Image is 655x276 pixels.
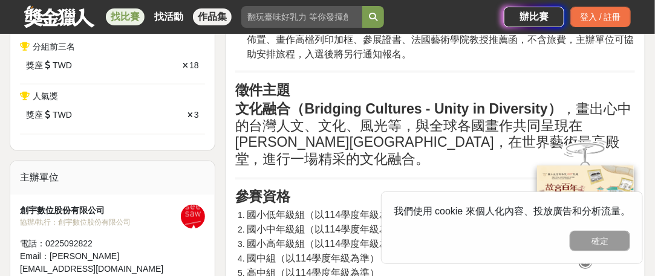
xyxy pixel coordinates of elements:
a: 作品集 [193,8,232,25]
span: 國中組（以114學度年級為準） [247,254,380,264]
span: TWD [53,59,72,72]
span: 3 [194,111,199,120]
div: 登入 / 註冊 [570,7,631,27]
a: 找比賽 [106,8,145,25]
button: 確定 [570,231,630,251]
span: 國小中年級組（以114學度年級為準） [247,225,409,235]
strong: 徵件主題 [235,82,291,98]
span: 國小低年級組（以114學度年級為準） [247,210,409,220]
div: 電話： 0225092822 [20,238,181,251]
a: 找活動 [149,8,188,25]
div: 創宇數位股份有限公司 [20,205,181,217]
span: 入選作品將公告並個別通知邀請參加在法國[PERSON_NAME][GEOGRAPHIC_DATA]展出，展出時間為[DATE]～[DATE]，展出費用15,000/幅，費用內含[PERSON_N... [247,5,634,59]
span: 18 [189,60,199,70]
strong: 參賽資格 [235,189,291,205]
span: TWD [53,109,72,122]
div: 主辦單位 [10,161,215,195]
span: 獎座 [26,59,43,72]
span: 人氣獎 [33,92,58,101]
div: 協辦/執行： 創宇數位股份有限公司 [20,217,181,228]
input: 翻玩臺味好乳力 等你發揮創意！ [241,6,362,28]
h2: ，畫出心中的台灣人文、文化、風光等，與全球各國畫作共同呈現在[PERSON_NAME][GEOGRAPHIC_DATA]，在世界藝術最高殿堂，進行一場精采的文化融合。 [235,101,635,168]
span: 我們使用 cookie 來個人化內容、投放廣告和分析流量。 [394,206,630,216]
img: 968ab78a-c8e5-4181-8f9d-94c24feca916.png [537,165,634,246]
strong: 文化融合（Bridging Cultures - Unity in Diversity） [235,101,562,117]
span: 分組前三名 [33,42,75,51]
a: 辦比賽 [504,7,564,27]
span: 獎座 [26,109,43,122]
span: 國小高年級組（以114學度年級為準） [247,239,409,249]
div: Email： [PERSON_NAME][EMAIL_ADDRESS][DOMAIN_NAME] [20,251,181,276]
